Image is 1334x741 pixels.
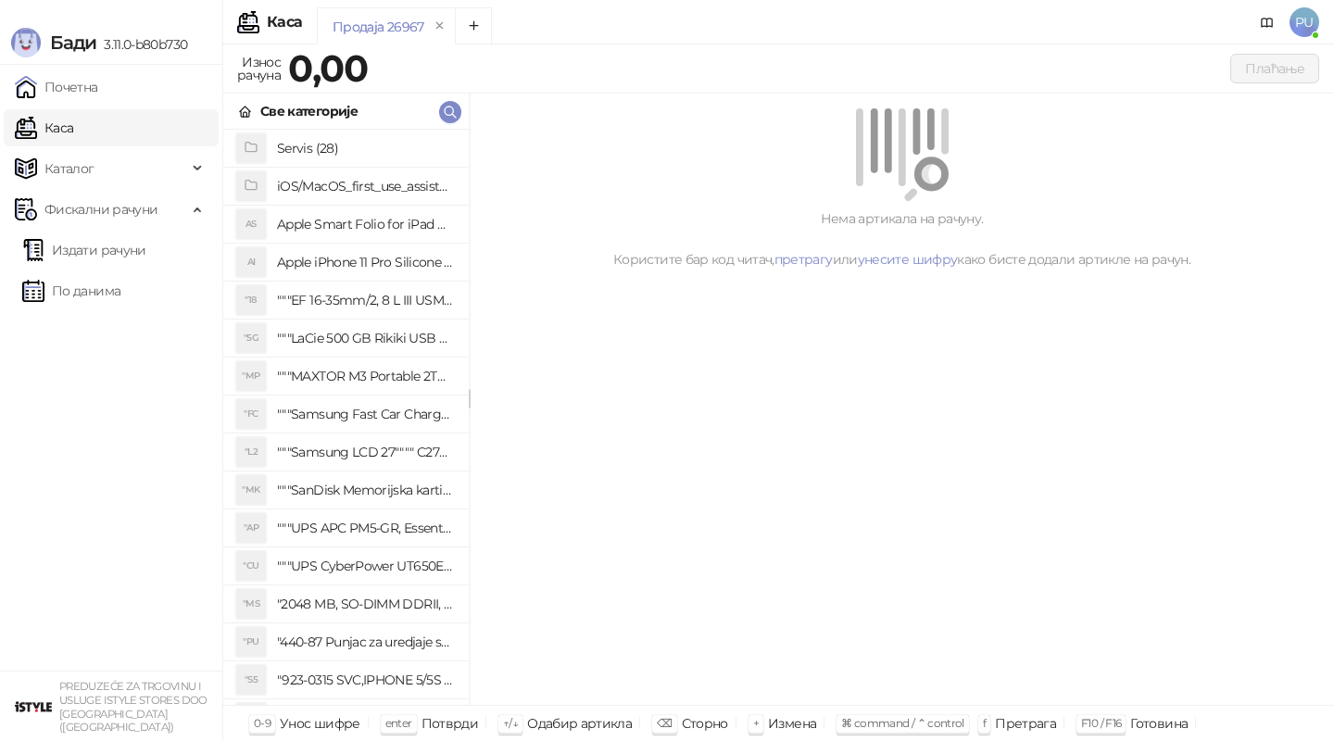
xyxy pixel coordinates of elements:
[277,171,454,201] h4: iOS/MacOS_first_use_assistance (4)
[841,716,964,730] span: ⌘ command / ⌃ control
[983,716,986,730] span: f
[995,711,1056,735] div: Претрага
[277,475,454,505] h4: """SanDisk Memorijska kartica 256GB microSDXC sa SD adapterom SDSQXA1-256G-GN6MA - Extreme PLUS, ...
[288,45,368,91] strong: 0,00
[260,101,358,121] div: Све категорије
[277,247,454,277] h4: Apple iPhone 11 Pro Silicone Case - Black
[236,551,266,581] div: "CU
[44,150,94,187] span: Каталог
[277,437,454,467] h4: """Samsung LCD 27"""" C27F390FHUXEN"""
[277,627,454,657] h4: "440-87 Punjac za uredjaje sa micro USB portom 4/1, Stand."
[15,688,52,725] img: 64x64-companyLogo-77b92cf4-9946-4f36-9751-bf7bb5fd2c7d.png
[59,680,208,734] small: PREDUZEĆE ZA TRGOVINU I USLUGE ISTYLE STORES DOO [GEOGRAPHIC_DATA] ([GEOGRAPHIC_DATA])
[236,703,266,733] div: "SD
[22,232,146,269] a: Издати рачуни
[236,665,266,695] div: "S5
[15,69,98,106] a: Почетна
[492,208,1312,270] div: Нема артикала на рачуну. Користите бар код читач, или како бисте додали артикле на рачун.
[44,191,157,228] span: Фискални рачуни
[774,251,833,268] a: претрагу
[11,28,41,57] img: Logo
[682,711,728,735] div: Сторно
[277,665,454,695] h4: "923-0315 SVC,IPHONE 5/5S BATTERY REMOVAL TRAY Držač za iPhone sa kojim se otvara display
[233,50,284,87] div: Износ рачуна
[527,711,632,735] div: Одабир артикла
[236,323,266,353] div: "5G
[1130,711,1188,735] div: Готовина
[1230,54,1319,83] button: Плаћање
[428,19,452,34] button: remove
[267,15,302,30] div: Каса
[223,130,469,705] div: grid
[236,513,266,543] div: "AP
[96,36,187,53] span: 3.11.0-b80b730
[385,716,412,730] span: enter
[236,475,266,505] div: "MK
[277,285,454,315] h4: """EF 16-35mm/2, 8 L III USM"""
[277,513,454,543] h4: """UPS APC PM5-GR, Essential Surge Arrest,5 utic_nica"""
[333,17,424,37] div: Продаја 26967
[753,716,759,730] span: +
[236,437,266,467] div: "L2
[254,716,271,730] span: 0-9
[768,711,816,735] div: Измена
[236,361,266,391] div: "MP
[277,399,454,429] h4: """Samsung Fast Car Charge Adapter, brzi auto punja_, boja crna"""
[1290,7,1319,37] span: PU
[236,209,266,239] div: AS
[503,716,518,730] span: ↑/↓
[236,589,266,619] div: "MS
[236,247,266,277] div: AI
[277,551,454,581] h4: """UPS CyberPower UT650EG, 650VA/360W , line-int., s_uko, desktop"""
[277,323,454,353] h4: """LaCie 500 GB Rikiki USB 3.0 / Ultra Compact & Resistant aluminum / USB 3.0 / 2.5"""""""
[657,716,672,730] span: ⌫
[277,133,454,163] h4: Servis (28)
[15,109,73,146] a: Каса
[277,589,454,619] h4: "2048 MB, SO-DIMM DDRII, 667 MHz, Napajanje 1,8 0,1 V, Latencija CL5"
[277,703,454,733] h4: "923-0448 SVC,IPHONE,TOURQUE DRIVER KIT .65KGF- CM Šrafciger "
[277,361,454,391] h4: """MAXTOR M3 Portable 2TB 2.5"""" crni eksterni hard disk HX-M201TCB/GM"""
[1081,716,1121,730] span: F10 / F16
[22,272,120,309] a: По данима
[1252,7,1282,37] a: Документација
[858,251,958,268] a: унесите шифру
[50,31,96,54] span: Бади
[422,711,479,735] div: Потврди
[236,285,266,315] div: "18
[236,399,266,429] div: "FC
[280,711,360,735] div: Унос шифре
[455,7,492,44] button: Add tab
[236,627,266,657] div: "PU
[277,209,454,239] h4: Apple Smart Folio for iPad mini (A17 Pro) - Sage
